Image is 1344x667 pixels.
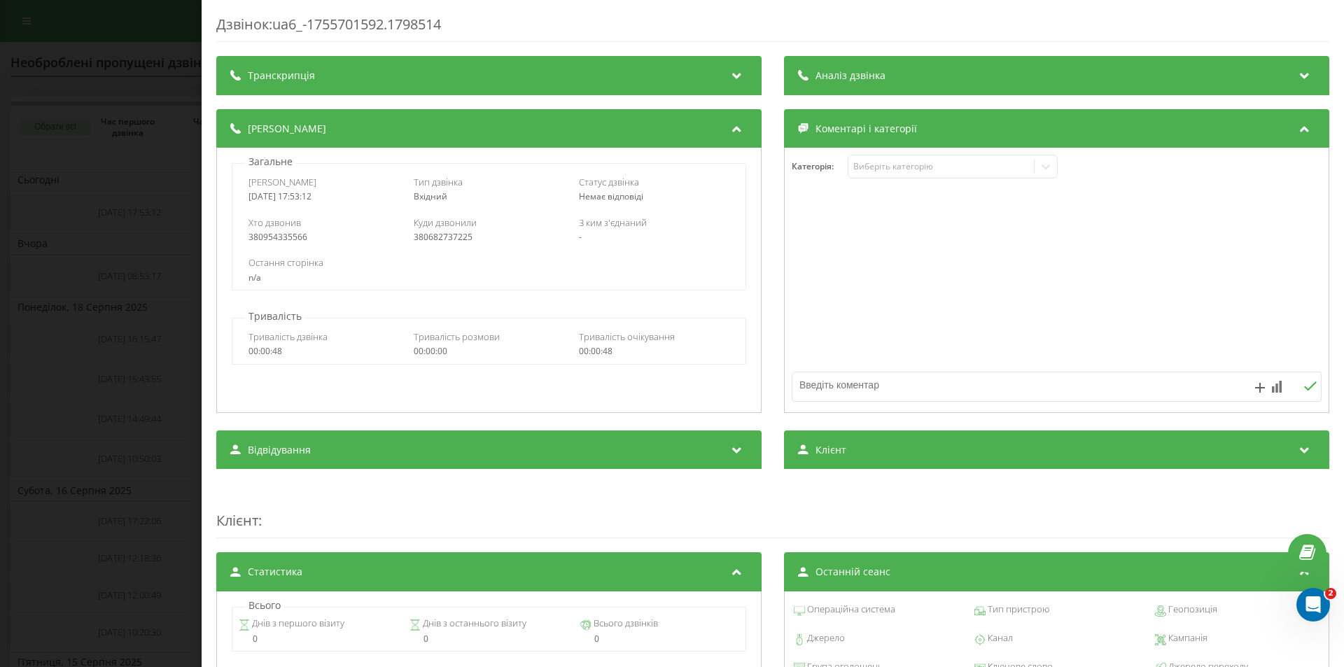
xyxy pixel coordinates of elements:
span: Днів з першого візиту [250,617,344,631]
span: Тривалість дзвінка [248,330,328,343]
iframe: Intercom live chat [1296,588,1330,622]
div: 00:00:48 [579,346,729,356]
div: Виберіть категорію [853,161,1028,172]
span: Відвідування [248,443,311,457]
div: 0 [580,634,739,644]
span: Тип пристрою [986,603,1049,617]
p: Тривалість [245,309,305,323]
span: Немає відповіді [579,190,643,202]
span: Операційна система [805,603,895,617]
div: n/a [248,273,729,283]
div: : [216,483,1329,538]
span: Аналіз дзвінка [815,69,885,83]
p: Загальне [245,155,296,169]
span: Куди дзвонили [414,216,477,229]
span: Останній сеанс [815,565,890,579]
span: Статус дзвінка [579,176,639,188]
div: 380682737225 [414,232,564,242]
span: Канал [986,631,1013,645]
div: 0 [409,634,568,644]
div: 00:00:48 [248,346,399,356]
div: - [579,232,729,242]
span: Клієнт [216,511,258,530]
p: Всього [245,598,284,612]
span: Клієнт [815,443,846,457]
span: Тривалість очікування [579,330,675,343]
h4: Категорія : [792,162,848,171]
span: Тривалість розмови [414,330,500,343]
span: Хто дзвонив [248,216,301,229]
span: Геопозиція [1166,603,1217,617]
span: [PERSON_NAME] [248,176,316,188]
div: Дзвінок : ua6_-1755701592.1798514 [216,15,1329,42]
span: Статистика [248,565,302,579]
div: [DATE] 17:53:12 [248,192,399,202]
span: Транскрипція [248,69,315,83]
span: Тип дзвінка [414,176,463,188]
span: З ким з'єднаний [579,216,647,229]
span: Кампанія [1166,631,1207,645]
div: 00:00:00 [414,346,564,356]
div: 0 [239,634,398,644]
span: Коментарі і категорії [815,122,917,136]
span: Днів з останнього візиту [421,617,526,631]
span: Джерело [805,631,845,645]
span: 2 [1325,588,1336,599]
span: [PERSON_NAME] [248,122,326,136]
div: 380954335566 [248,232,399,242]
span: Остання сторінка [248,256,323,269]
span: Всього дзвінків [591,617,658,631]
span: Вхідний [414,190,447,202]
